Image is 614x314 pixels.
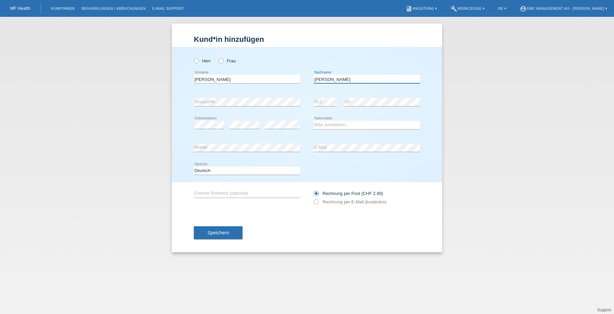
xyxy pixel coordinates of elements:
a: MF Health [10,6,30,11]
label: Rechnung per Post (CHF 2.90) [314,191,383,196]
a: E-Mail Support [149,6,187,10]
span: Speichern [207,230,229,235]
input: Herr [194,58,198,63]
label: Rechnung per E-Mail (kostenlos) [314,199,386,204]
button: Speichern [194,226,242,239]
a: account_circleGMC Management AG - [PERSON_NAME] ▾ [516,6,611,10]
a: Support [597,308,611,312]
label: Herr [194,58,211,63]
a: DE ▾ [495,6,510,10]
label: Frau [219,58,236,63]
i: build [451,5,457,12]
i: book [406,5,412,12]
h1: Kund*in hinzufügen [194,35,420,44]
input: Rechnung per Post (CHF 2.90) [314,191,318,199]
a: bookAnleitung ▾ [402,6,440,10]
a: Kund*innen [48,6,78,10]
input: Frau [219,58,223,63]
a: Behandlungen / Abbuchungen [78,6,149,10]
input: Rechnung per E-Mail (kostenlos) [314,199,318,208]
i: account_circle [520,5,527,12]
a: buildWerkzeuge ▾ [447,6,488,10]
